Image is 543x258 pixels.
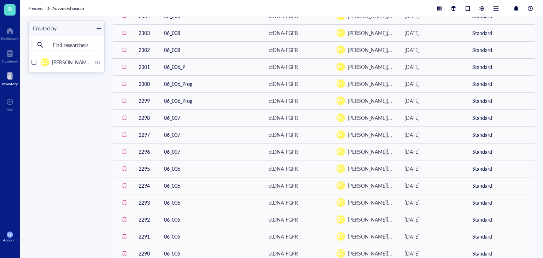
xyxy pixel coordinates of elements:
[404,233,461,240] div: [DATE]
[269,46,298,54] div: ctDNA-FGFR
[338,47,343,53] span: EC
[338,199,343,206] span: EC
[348,80,440,87] span: [PERSON_NAME][DEMOGRAPHIC_DATA]
[467,58,535,75] td: Standard
[2,59,18,63] div: Notebook
[8,233,12,237] span: LL
[3,238,17,242] div: Account
[269,165,298,172] div: ctDNA-FGFR
[269,80,298,88] div: ctDNA-FGFR
[2,48,18,63] a: Notebook
[338,98,343,104] span: EC
[467,228,535,245] td: Standard
[2,70,18,86] a: Inventory
[269,199,298,206] div: ctDNA-FGFR
[467,143,535,160] td: Standard
[404,46,461,54] div: [DATE]
[269,182,298,189] div: ctDNA-FGFR
[348,63,440,70] span: [PERSON_NAME][DEMOGRAPHIC_DATA]
[338,233,343,240] span: EC
[404,199,461,206] div: [DATE]
[2,82,18,86] div: Inventory
[158,160,263,177] td: 06_006
[269,97,298,105] div: ctDNA-FGFR
[269,250,298,257] div: ctDNA-FGFR
[404,131,461,139] div: [DATE]
[52,5,86,12] a: Advanced search
[269,131,298,139] div: ctDNA-FGFR
[158,58,263,75] td: 06_006_P
[1,25,19,41] a: Dashboard
[158,177,263,194] td: 06_006
[404,80,461,88] div: [DATE]
[338,148,343,155] span: EC
[467,194,535,211] td: Standard
[348,216,440,223] span: [PERSON_NAME][DEMOGRAPHIC_DATA]
[404,114,461,122] div: [DATE]
[158,126,263,143] td: 06_007
[348,131,440,138] span: [PERSON_NAME][DEMOGRAPHIC_DATA]
[467,41,535,58] td: Standard
[348,233,440,240] span: [PERSON_NAME][DEMOGRAPHIC_DATA]
[404,165,461,172] div: [DATE]
[158,92,263,109] td: 06_006_Prog
[133,126,158,143] td: 2297
[158,143,263,160] td: 06_007
[348,250,440,257] span: [PERSON_NAME][DEMOGRAPHIC_DATA]
[338,131,343,138] span: EC
[133,211,158,228] td: 2292
[7,107,13,112] div: Add
[133,228,158,245] td: 2291
[404,29,461,37] div: [DATE]
[338,165,343,172] span: EC
[338,81,343,87] span: EC
[467,211,535,228] td: Standard
[348,114,440,121] span: [PERSON_NAME][DEMOGRAPHIC_DATA]
[158,75,263,92] td: 06_006_Prog
[404,97,461,105] div: [DATE]
[467,160,535,177] td: Standard
[269,29,298,37] div: ctDNA-FGFR
[467,177,535,194] td: Standard
[338,115,343,121] span: EC
[404,216,461,223] div: [DATE]
[404,250,461,257] div: [DATE]
[269,233,298,240] div: ctDNA-FGFR
[28,5,51,12] a: Freezers
[348,165,440,172] span: [PERSON_NAME][DEMOGRAPHIC_DATA]
[1,36,19,41] div: Dashboard
[42,59,47,65] span: EC
[269,148,298,156] div: ctDNA-FGFR
[467,126,535,143] td: Standard
[467,92,535,109] td: Standard
[338,216,343,223] span: EC
[467,109,535,126] td: Standard
[133,160,158,177] td: 2295
[158,109,263,126] td: 06_007
[158,41,263,58] td: 06_008
[348,148,440,155] span: [PERSON_NAME][DEMOGRAPHIC_DATA]
[404,182,461,189] div: [DATE]
[338,64,343,70] span: EC
[29,24,57,32] div: Created by
[133,194,158,211] td: 2293
[348,97,440,104] span: [PERSON_NAME][DEMOGRAPHIC_DATA]
[404,148,461,156] div: [DATE]
[133,177,158,194] td: 2294
[95,60,101,64] div: (36)
[133,75,158,92] td: 2300
[133,24,158,41] td: 2303
[338,182,343,189] span: EC
[133,92,158,109] td: 2299
[348,46,440,53] span: [PERSON_NAME][DEMOGRAPHIC_DATA]
[133,143,158,160] td: 2296
[348,182,440,189] span: [PERSON_NAME][DEMOGRAPHIC_DATA]
[133,41,158,58] td: 2302
[348,199,440,206] span: [PERSON_NAME][DEMOGRAPHIC_DATA]
[404,63,461,71] div: [DATE]
[338,250,343,257] span: EC
[338,30,343,36] span: EC
[28,5,43,11] span: Freezers
[269,114,298,122] div: ctDNA-FGFR
[158,194,263,211] td: 06_006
